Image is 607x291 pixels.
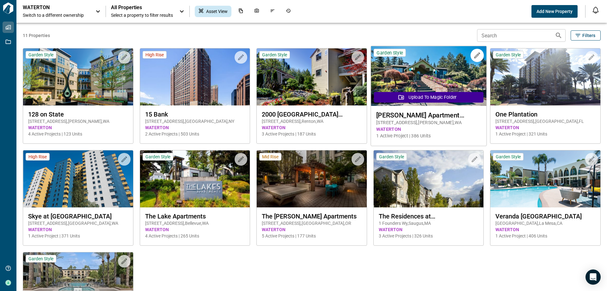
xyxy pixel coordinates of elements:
[376,133,481,139] span: 1 Active Project | 386 Units
[23,48,133,105] img: property-asset
[145,212,245,220] span: The Lake Apartments
[582,32,595,39] span: Filters
[145,220,245,226] span: [STREET_ADDRESS] , Bellevue , WA
[496,52,521,58] span: Garden Style
[145,131,245,137] span: 2 Active Projects | 503 Units
[495,118,595,124] span: [STREET_ADDRESS] , [GEOGRAPHIC_DATA] , FL
[28,131,128,137] span: 4 Active Projects | 123 Units
[374,92,483,103] button: Upload to Magic Folder
[371,46,486,106] img: property-asset
[571,30,601,41] button: Filters
[23,150,133,207] img: property-asset
[262,111,362,118] span: 2000 [GEOGRAPHIC_DATA][US_STATE] Apartments
[257,48,367,105] img: property-asset
[376,111,481,119] span: [PERSON_NAME] Apartment Homes
[379,233,479,239] span: 3 Active Projects | 326 Units
[262,212,362,220] span: The [PERSON_NAME] Apartments
[145,124,245,131] span: WATERTON
[235,6,247,17] div: Documents
[28,212,128,220] span: Skye at [GEOGRAPHIC_DATA]
[262,226,362,233] span: WATERTON
[23,32,475,39] span: 11 Properties
[28,118,128,124] span: [STREET_ADDRESS] , [PERSON_NAME] , WA
[206,8,228,15] span: Asset View
[28,124,128,131] span: WATERTON
[591,5,601,15] button: Open notification feed
[379,226,479,233] span: WATERTON
[495,212,595,220] span: Veranda [GEOGRAPHIC_DATA]
[145,52,164,58] span: High Rise
[536,8,573,15] span: Add New Property
[496,154,521,160] span: Garden Style
[28,52,53,58] span: Garden Style
[379,154,404,160] span: Garden Style
[379,212,479,220] span: The Residences at [PERSON_NAME][GEOGRAPHIC_DATA]
[262,131,362,137] span: 3 Active Projects | 187 Units
[140,48,250,105] img: property-asset
[23,4,80,11] p: WATERTON
[28,226,128,233] span: WATERTON
[262,154,279,160] span: Mid Rise
[376,126,481,133] span: WATERTON
[374,150,484,207] img: property-asset
[586,269,601,285] div: Open Intercom Messenger
[376,119,481,126] span: [STREET_ADDRESS] , [PERSON_NAME] , WA
[140,150,250,207] img: property-asset
[250,6,263,17] div: Photos
[28,256,53,262] span: Garden Style
[490,150,600,207] img: property-asset
[377,50,403,56] span: Garden Style
[145,226,245,233] span: WATERTON
[28,233,128,239] span: 1 Active Project | 371 Units
[282,6,295,17] div: Job History
[28,154,47,160] span: High Rise
[145,118,245,124] span: [STREET_ADDRESS] , [GEOGRAPHIC_DATA] , NY
[495,111,595,118] span: One Plantation
[262,220,362,226] span: [STREET_ADDRESS] , [GEOGRAPHIC_DATA] , OR
[552,29,565,42] button: Search properties
[145,111,245,118] span: 15 Bank
[28,220,128,226] span: [STREET_ADDRESS] , [GEOGRAPHIC_DATA] , WA
[262,118,362,124] span: [STREET_ADDRESS] , Renton , WA
[28,111,128,118] span: 128 on State
[266,6,279,17] div: Issues & Info
[495,233,595,239] span: 1 Active Project | 406 Units
[495,124,595,131] span: WATERTON
[495,226,595,233] span: WATERTON
[262,52,287,58] span: Garden Style
[490,48,600,105] img: property-asset
[23,12,89,18] span: Switch to a different ownership
[262,233,362,239] span: 5 Active Projects | 177 Units
[145,233,245,239] span: 4 Active Projects | 265 Units
[262,124,362,131] span: WATERTON
[257,150,367,207] img: property-asset
[145,154,170,160] span: Garden Style
[495,220,595,226] span: [GEOGRAPHIC_DATA] , La Mesa , CA
[379,220,479,226] span: 1 Founders Wy , Saugus , MA
[531,5,578,18] button: Add New Property
[495,131,595,137] span: 1 Active Project | 321 Units
[195,6,231,17] div: Asset View
[111,4,173,11] span: All Properties
[111,12,173,18] span: Select a property to filter results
